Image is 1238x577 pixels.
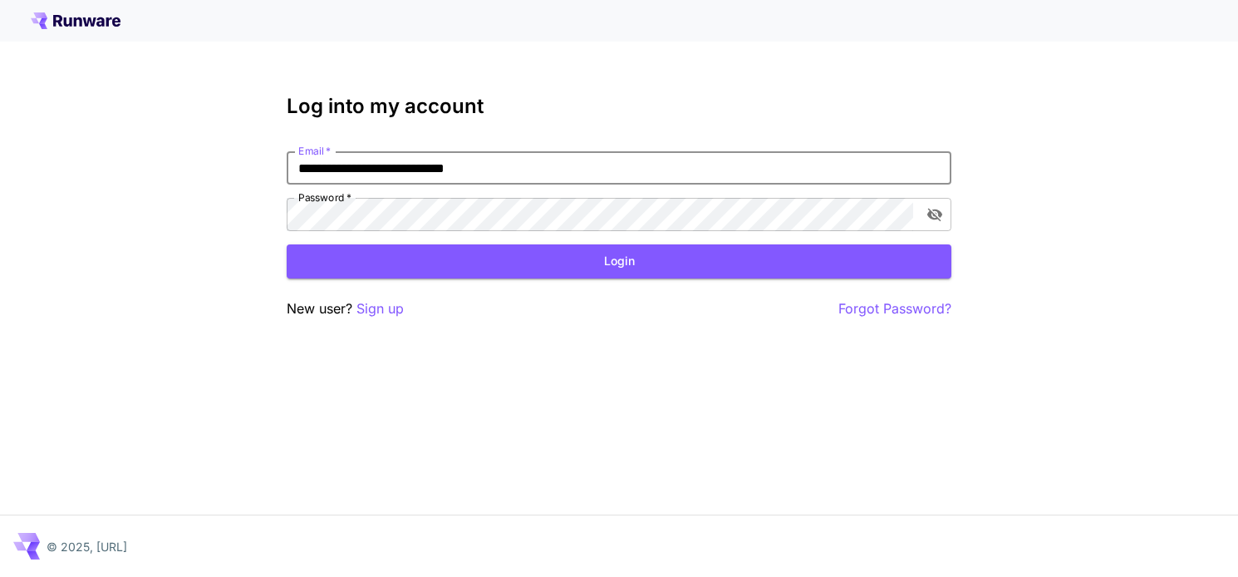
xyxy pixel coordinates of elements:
label: Password [298,190,351,205]
label: Email [298,144,331,158]
button: toggle password visibility [920,200,950,229]
p: New user? [287,298,404,319]
button: Login [287,244,951,279]
p: © 2025, [URL] [47,538,127,555]
button: Sign up [356,298,404,319]
h3: Log into my account [287,95,951,118]
button: Forgot Password? [838,298,951,319]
